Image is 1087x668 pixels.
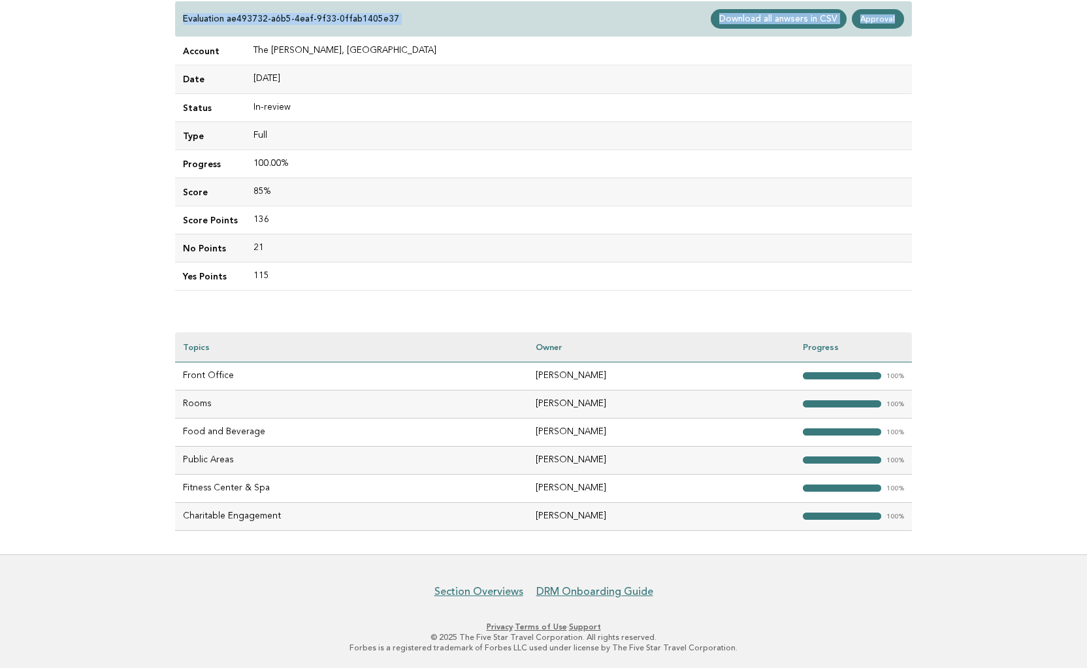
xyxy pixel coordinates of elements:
td: Charitable Engagement [175,502,528,530]
p: Forbes is a registered trademark of Forbes LLC used under license by The Five Star Travel Corpora... [144,643,943,653]
td: [PERSON_NAME] [528,474,795,502]
a: Privacy [487,622,513,631]
td: 136 [246,206,912,234]
td: Rooms [175,390,528,418]
td: In-review [246,93,912,121]
a: Terms of Use [515,622,567,631]
td: Fitness Center & Spa [175,474,528,502]
em: 100% [886,485,904,492]
td: Account [175,37,246,65]
td: [PERSON_NAME] [528,362,795,390]
td: Type [175,121,246,150]
td: [PERSON_NAME] [528,446,795,474]
td: 85% [246,178,912,206]
th: Topics [175,332,528,362]
em: 100% [886,429,904,436]
strong: "> [803,400,881,407]
strong: "> [803,372,881,379]
td: Full [246,121,912,150]
a: Approval [852,9,904,29]
a: Support [569,622,601,631]
strong: "> [803,485,881,492]
em: 100% [886,513,904,520]
p: · · [144,622,943,632]
td: [PERSON_NAME] [528,502,795,530]
td: Food and Beverage [175,418,528,446]
td: Progress [175,150,246,178]
td: Yes Points [175,262,246,291]
td: No Points [175,234,246,262]
p: © 2025 The Five Star Travel Corporation. All rights reserved. [144,632,943,643]
td: 115 [246,262,912,291]
td: Status [175,93,246,121]
td: Score [175,178,246,206]
td: The [PERSON_NAME], [GEOGRAPHIC_DATA] [246,37,912,65]
th: Owner [528,332,795,362]
strong: "> [803,456,881,464]
th: Progress [795,332,912,362]
em: 100% [886,401,904,408]
td: Public Areas [175,446,528,474]
td: 21 [246,234,912,262]
td: [PERSON_NAME] [528,418,795,446]
td: [PERSON_NAME] [528,390,795,418]
td: Front Office [175,362,528,390]
td: Date [175,65,246,93]
td: [DATE] [246,65,912,93]
td: Score Points [175,206,246,234]
p: Evaluation ae493732-a6b5-4eaf-9f33-0ffab1405e37 [183,13,399,25]
strong: "> [803,513,881,520]
a: Download all anwsers in CSV [711,9,847,29]
em: 100% [886,457,904,464]
strong: "> [803,428,881,436]
td: 100.00% [246,150,912,178]
em: 100% [886,373,904,380]
a: Section Overviews [434,585,523,598]
a: DRM Onboarding Guide [536,585,653,598]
